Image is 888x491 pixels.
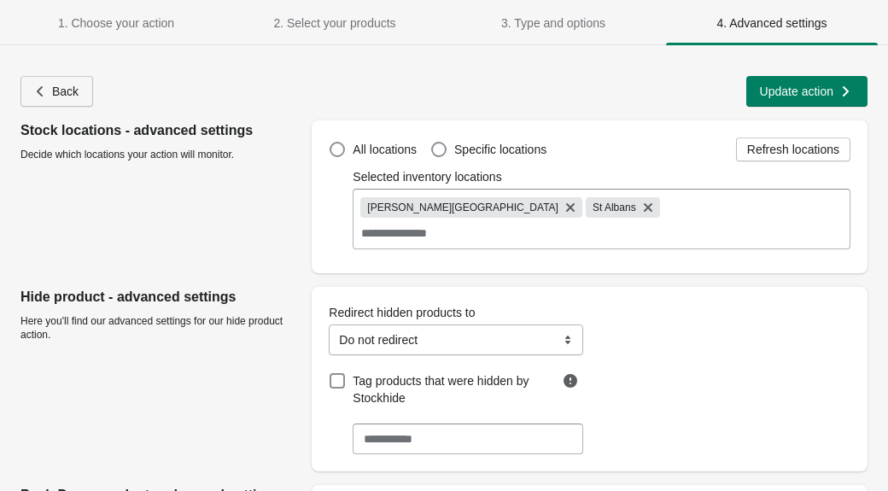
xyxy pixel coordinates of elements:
[58,16,174,30] span: 1. Choose your action
[20,120,298,141] p: Stock locations - advanced settings
[501,16,605,30] span: 3. Type and options
[52,85,79,98] span: Back
[329,306,475,319] span: Redirect hidden products to
[20,314,298,342] p: Here you'll find our advanced settings for our hide product action.
[593,197,636,218] span: St Albans
[736,137,850,161] button: Refresh locations
[640,199,657,216] button: Remove St Albans
[20,148,298,161] p: Decide which locations your action will monitor.
[353,372,557,406] span: Tag products that were hidden by Stockhide
[760,85,833,98] span: Update action
[353,143,417,156] span: All locations
[273,16,395,30] span: 2. Select your products
[353,170,501,184] span: Selected inventory locations
[716,16,827,30] span: 4. Advanced settings
[454,143,546,156] span: Specific locations
[746,76,868,107] button: Update action
[20,287,298,307] p: Hide product - advanced settings
[367,197,558,218] span: Bishop's Stortford
[747,143,839,156] span: Refresh locations
[20,76,93,107] button: Back
[562,199,579,216] button: Remove Bishop's Stortford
